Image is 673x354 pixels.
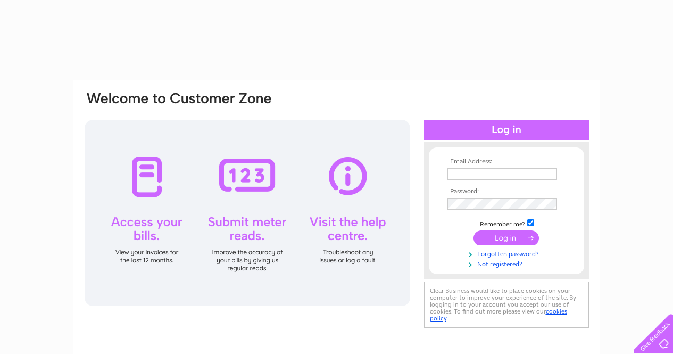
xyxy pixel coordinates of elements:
div: Clear Business would like to place cookies on your computer to improve your experience of the sit... [424,282,589,328]
th: Password: [445,188,568,195]
th: Email Address: [445,158,568,166]
a: Not registered? [447,258,568,268]
input: Submit [473,230,539,245]
a: cookies policy [430,308,567,322]
a: Forgotten password? [447,248,568,258]
td: Remember me? [445,218,568,228]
